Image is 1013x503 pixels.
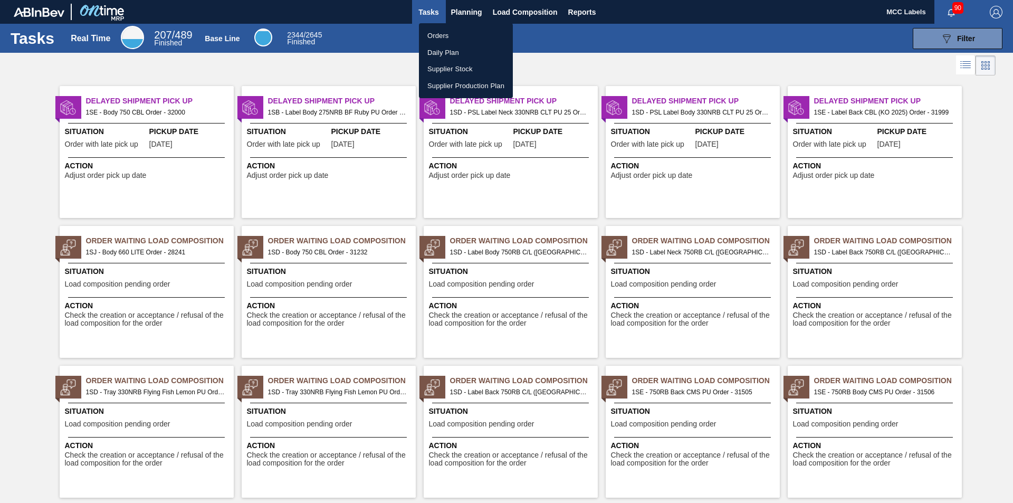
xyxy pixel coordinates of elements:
a: Daily Plan [419,44,513,61]
a: Orders [419,27,513,44]
a: Supplier Production Plan [419,78,513,94]
a: Supplier Stock [419,61,513,78]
